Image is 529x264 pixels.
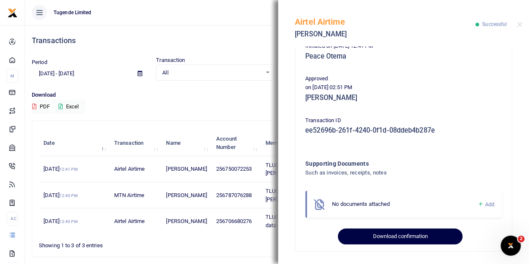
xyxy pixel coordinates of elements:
[295,17,475,27] h5: Airtel Airtime
[7,69,18,83] li: M
[59,219,78,224] small: 12:40 PM
[43,192,77,198] span: [DATE]
[114,218,145,224] span: Airtel Airtime
[261,130,334,156] th: Memo: activate to sort column ascending
[59,193,78,198] small: 12:40 PM
[8,8,18,18] img: logo-small
[338,228,462,244] button: Download confirmation
[517,22,522,27] button: Close
[166,166,207,172] span: [PERSON_NAME]
[32,91,522,100] p: Download
[32,36,522,45] h4: Transactions
[305,94,502,102] h5: [PERSON_NAME]
[166,192,207,198] span: [PERSON_NAME]
[32,100,50,114] button: PDF
[43,166,77,172] span: [DATE]
[266,188,317,202] span: TLUG016519 data for [PERSON_NAME]
[8,9,18,15] a: logo-small logo-large logo-large
[305,52,502,61] h5: Peace Otema
[501,236,521,256] iframe: Intercom live chat
[485,201,494,208] span: Add
[39,237,234,250] div: Showing 1 to 3 of 3 entries
[216,192,252,198] span: 256787076288
[305,116,502,125] p: Transaction ID
[114,192,144,198] span: MTN Airtime
[477,200,494,209] a: Add
[161,130,212,156] th: Name: activate to sort column ascending
[50,9,95,16] span: Tugende Limited
[114,166,145,172] span: Airtel Airtime
[7,212,18,226] li: Ac
[32,67,131,81] input: select period
[305,168,468,177] h4: Such as invoices, receipts, notes
[110,130,161,156] th: Transaction: activate to sort column ascending
[305,83,502,92] p: on [DATE] 02:51 PM
[216,166,252,172] span: 256750072253
[32,58,47,67] label: Period
[51,100,86,114] button: Excel
[482,21,507,27] span: Successful
[305,126,502,135] h5: ee52696b-261f-4240-0f1d-08ddeb4b287e
[216,218,252,224] span: 256706680276
[305,159,468,168] h4: Supporting Documents
[305,42,502,51] p: Initiated on [DATE] 12:41 PM
[305,74,502,83] p: Approved
[162,69,261,77] span: All
[266,214,326,228] span: TLUG016519 Airtime and data for [PERSON_NAME]
[59,167,78,172] small: 12:41 PM
[266,162,326,177] span: TLUG016519 Minutes for [PERSON_NAME]
[43,218,77,224] span: [DATE]
[156,56,185,64] label: Transaction
[332,201,390,207] span: No documents attached
[518,236,524,242] span: 2
[295,30,475,38] h5: [PERSON_NAME]
[39,130,110,156] th: Date: activate to sort column descending
[212,130,261,156] th: Account Number: activate to sort column ascending
[166,218,207,224] span: [PERSON_NAME]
